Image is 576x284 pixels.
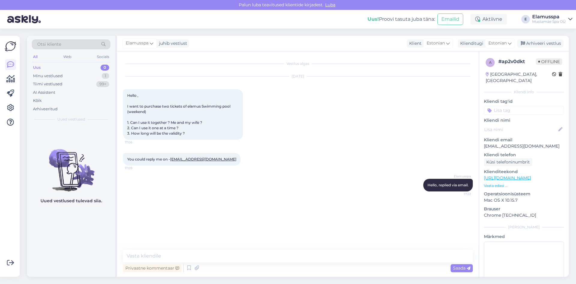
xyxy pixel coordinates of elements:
span: Uued vestlused [57,117,85,122]
span: Hello, replied via email. [427,183,469,187]
div: All [32,53,39,61]
p: Vaata edasi ... [484,183,564,188]
div: Proovi tasuta juba täna: [367,16,435,23]
div: Socials [96,53,110,61]
div: Privaatne kommentaar [123,264,181,272]
div: AI Assistent [33,90,55,96]
p: [EMAIL_ADDRESS][DOMAIN_NAME] [484,143,564,149]
div: Arhiveeri vestlus [517,39,563,47]
div: Klienditugi [458,40,483,47]
span: Elamusspa [126,40,148,47]
span: Luba [323,2,337,8]
div: [GEOGRAPHIC_DATA], [GEOGRAPHIC_DATA] [486,71,552,84]
img: No chats [27,138,115,192]
p: Klienditeekond [484,169,564,175]
p: Märkmed [484,234,564,240]
span: Estonian [488,40,507,47]
p: Mac OS X 10.15.7 [484,197,564,203]
p: Kliendi tag'id [484,98,564,105]
p: Uued vestlused tulevad siia. [40,198,102,204]
div: 1 [102,73,109,79]
div: [PERSON_NAME] [484,224,564,230]
p: Brauser [484,206,564,212]
a: [URL][DOMAIN_NAME] [484,175,531,181]
img: Askly Logo [5,41,16,52]
div: juhib vestlust [157,40,187,47]
input: Lisa nimi [484,126,557,133]
span: Saada [453,265,470,271]
span: Offline [536,58,562,65]
div: Kõik [33,98,42,104]
div: [DATE] [123,74,473,79]
button: Emailid [437,14,463,25]
span: You could reply me on - [127,157,236,161]
div: Web [62,53,73,61]
div: Vestlus algas [123,61,473,66]
p: Kliendi nimi [484,117,564,124]
div: E [521,15,530,23]
div: 99+ [96,81,109,87]
div: Uus [33,65,41,71]
p: Operatsioonisüsteem [484,191,564,197]
b: Uus! [367,16,379,22]
div: Elamusspa [532,14,566,19]
a: ElamusspaMustamäe Spa OÜ [532,14,572,24]
div: Küsi telefoninumbrit [484,158,532,166]
span: Estonian [427,40,445,47]
a: [EMAIL_ADDRESS][DOMAIN_NAME] [170,157,236,161]
div: Kliendi info [484,89,564,95]
p: Kliendi telefon [484,152,564,158]
div: 0 [100,65,109,71]
p: Chrome [TECHNICAL_ID] [484,212,564,218]
div: Klient [407,40,421,47]
span: Otsi kliente [37,41,61,47]
div: Tiimi vestlused [33,81,62,87]
input: Lisa tag [484,106,564,115]
div: # ap2v0dkt [498,58,536,65]
span: a [489,60,492,65]
div: Arhiveeritud [33,106,58,112]
p: Kliendi email [484,137,564,143]
span: 17:22 [448,192,471,196]
div: Aktiivne [470,14,507,25]
span: 17:09 [125,166,147,170]
span: Hello , I want to purchase two tickets of elamus Swimming pool (weekend) 1. Can I use it together... [127,93,231,136]
div: Mustamäe Spa OÜ [532,19,566,24]
span: Elamusspa [448,174,471,179]
span: 17:06 [125,140,147,145]
div: Minu vestlused [33,73,63,79]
